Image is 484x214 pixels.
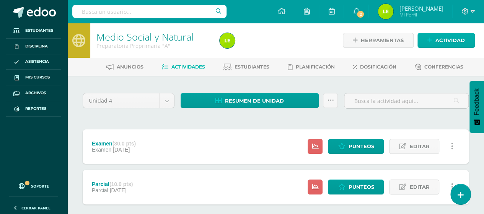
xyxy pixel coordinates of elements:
[89,93,154,108] span: Unidad 4
[220,33,235,48] img: 3b57ba69b96dd5213f6313e9886ee7de.png
[6,23,61,39] a: Estudiantes
[417,33,475,48] a: Actividad
[9,176,58,194] a: Soporte
[6,85,61,101] a: Archivos
[288,61,335,73] a: Planificación
[6,101,61,117] a: Reportes
[181,93,319,108] a: Resumen de unidad
[110,187,127,193] span: [DATE]
[6,39,61,54] a: Disciplina
[25,43,48,49] span: Disciplina
[92,187,108,193] span: Parcial
[92,140,136,147] div: Examen
[96,30,194,43] a: Medio Social y Natural
[96,31,210,42] h1: Medio Social y Natural
[328,180,384,194] a: Punteos
[415,61,463,73] a: Conferencias
[360,64,396,70] span: Dosificación
[356,10,365,18] span: 2
[361,33,404,47] span: Herramientas
[399,11,443,18] span: Mi Perfil
[424,64,463,70] span: Conferencias
[6,54,61,70] a: Asistencia
[83,93,174,108] a: Unidad 4
[435,33,465,47] span: Actividad
[21,205,51,211] span: Cerrar panel
[235,64,269,70] span: Estudiantes
[353,61,396,73] a: Dosificación
[92,181,133,187] div: Parcial
[343,33,414,48] a: Herramientas
[171,64,205,70] span: Actividades
[112,140,136,147] strong: (30.0 pts)
[348,139,374,154] span: Punteos
[117,64,143,70] span: Anuncios
[223,61,269,73] a: Estudiantes
[344,93,468,108] input: Busca la actividad aquí...
[378,4,393,19] img: 3b57ba69b96dd5213f6313e9886ee7de.png
[348,180,374,194] span: Punteos
[225,94,284,108] span: Resumen de unidad
[328,139,384,154] a: Punteos
[109,181,133,187] strong: (10.0 pts)
[6,70,61,85] a: Mis cursos
[399,5,443,12] span: [PERSON_NAME]
[113,147,130,153] span: [DATE]
[162,61,205,73] a: Actividades
[72,5,227,18] input: Busca un usuario...
[409,180,429,194] span: Editar
[25,106,46,112] span: Reportes
[106,61,143,73] a: Anuncios
[409,139,429,154] span: Editar
[31,183,49,189] span: Soporte
[25,28,53,34] span: Estudiantes
[469,81,484,133] button: Feedback - Mostrar encuesta
[296,64,335,70] span: Planificación
[92,147,111,153] span: Examen
[25,59,49,65] span: Asistencia
[473,88,480,115] span: Feedback
[25,74,50,80] span: Mis cursos
[96,42,210,49] div: Preparatoria Preprimaria 'A'
[25,90,46,96] span: Archivos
